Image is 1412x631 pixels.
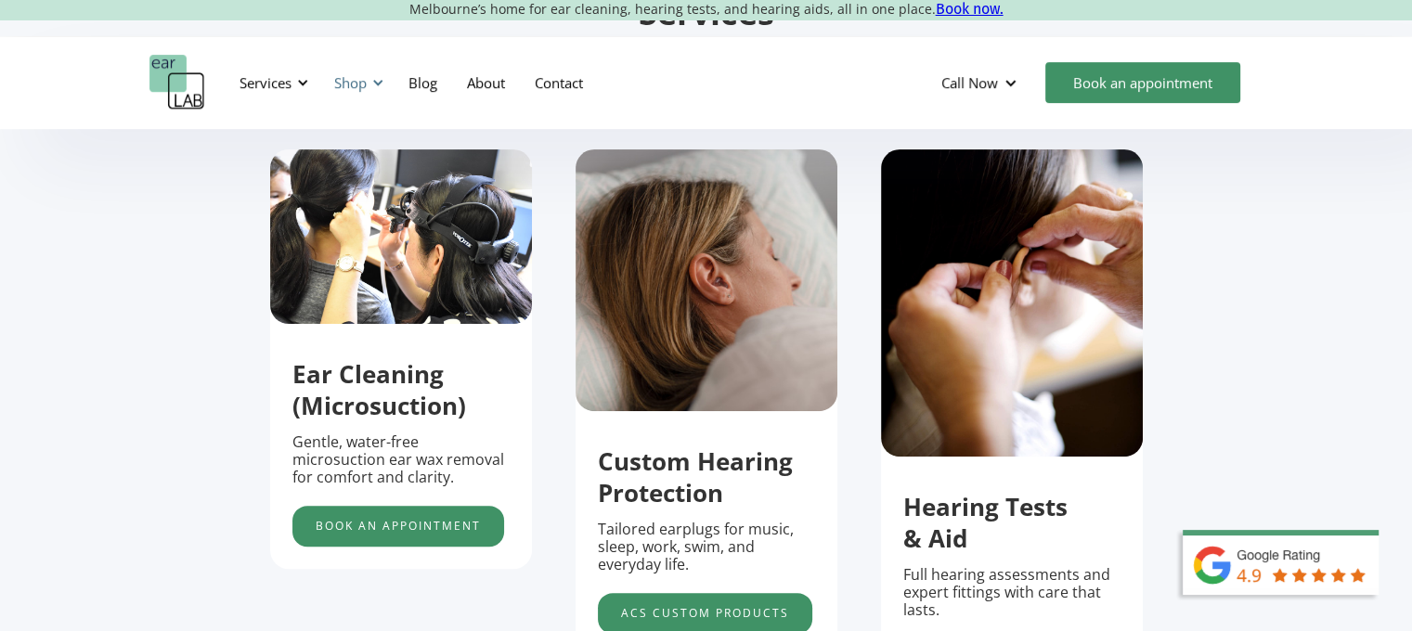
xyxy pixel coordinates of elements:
[270,149,532,568] div: 1 of 5
[903,566,1121,620] p: Full hearing assessments and expert fittings with care that lasts.
[903,490,1068,555] strong: Hearing Tests & Aid
[1045,62,1240,103] a: Book an appointment
[598,444,793,509] strong: Custom Hearing Protection
[228,55,314,110] div: Services
[598,521,815,574] p: Tailored earplugs for music, sleep, work, swim, and everyday life.
[240,73,291,92] div: Services
[334,73,367,92] div: Shop
[292,433,510,487] p: Gentle, water-free microsuction ear wax removal for comfort and clarity.
[292,357,466,422] strong: Ear Cleaning (Microsuction)
[941,73,998,92] div: Call Now
[323,55,389,110] div: Shop
[394,56,452,109] a: Blog
[452,56,520,109] a: About
[520,56,598,109] a: Contact
[881,149,1143,457] img: putting hearing protection in
[926,55,1036,110] div: Call Now
[149,55,205,110] a: home
[292,506,504,547] a: Book an appointment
